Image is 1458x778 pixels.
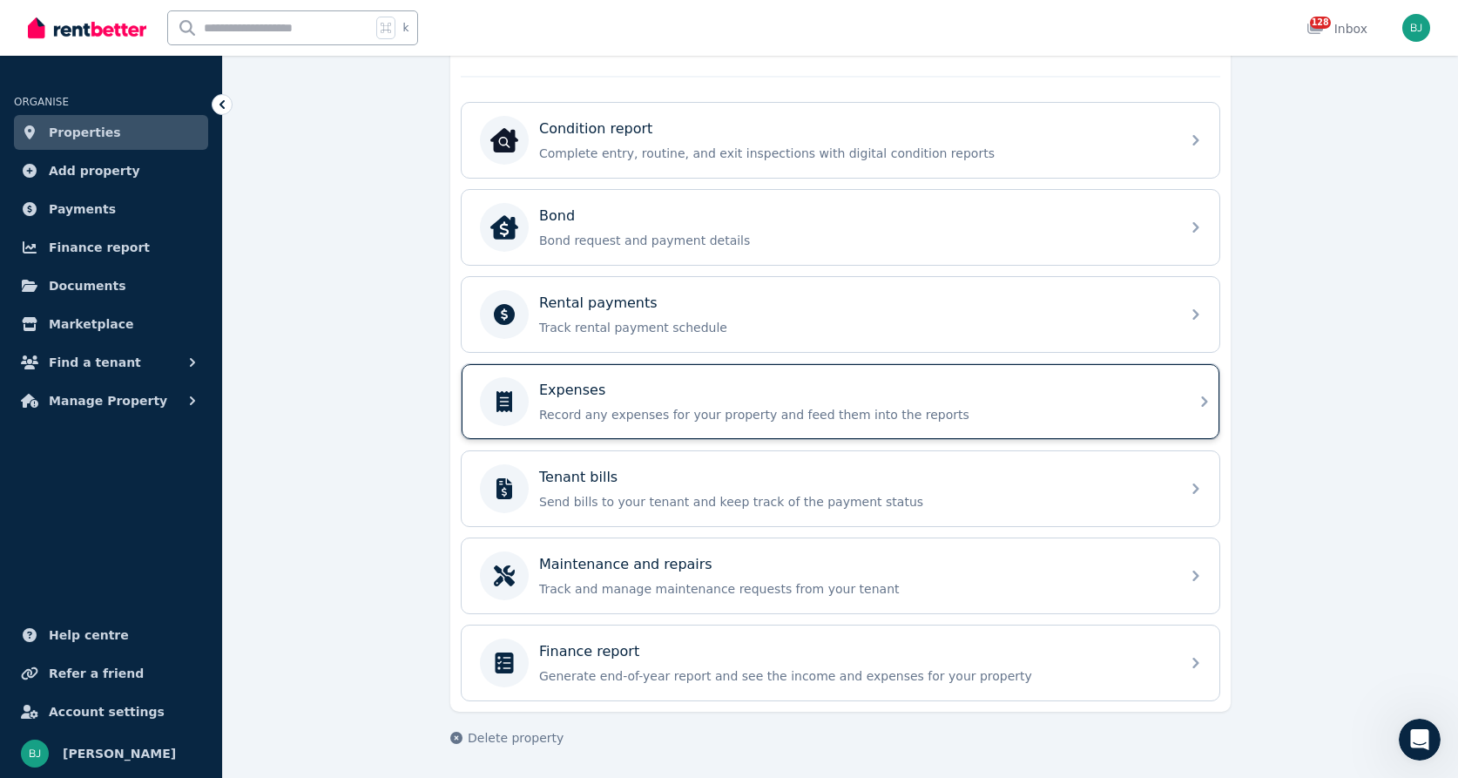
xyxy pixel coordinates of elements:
[49,160,140,181] span: Add property
[1402,14,1430,42] img: Bom Jin
[28,15,146,41] img: RentBetter
[273,7,306,40] button: Home
[49,275,126,296] span: Documents
[14,36,334,216] div: Jeremy says…
[14,656,208,691] a: Refer a friend
[49,199,116,220] span: Payments
[28,46,272,132] div: Hi Bom, I know there are a few features relating to this coming soon, but let me double check wit...
[63,743,176,764] span: [PERSON_NAME]
[75,371,172,383] b: [PERSON_NAME]
[49,625,129,646] span: Help centre
[539,667,1170,685] p: Generate end-of-year report and see the income and expenses for your property
[14,268,208,303] a: Documents
[49,663,144,684] span: Refer a friend
[28,140,272,158] div: Cheers,
[52,369,70,386] img: Profile image for Rochelle
[468,729,564,747] span: Delete property
[14,342,334,366] div: [DATE]
[539,293,658,314] p: Rental payments
[462,626,1219,700] a: Finance reportGenerate end-of-year report and see the income and expenses for your property
[462,451,1219,526] a: Tenant billsSend bills to your tenant and keep track of the payment status
[27,571,41,585] button: Emoji picker
[14,36,286,202] div: Hi Bom, I know there are a few features relating to this coming soon, but let me double check wit...
[539,145,1170,162] p: Complete entry, routine, and exit inspections with digital condition reports
[14,345,208,380] button: Find a tenant
[539,554,712,575] p: Maintenance and repairs
[462,364,1219,439] a: ExpensesRecord any expenses for your property and feed them into the reports
[539,319,1170,336] p: Track rental payment schedule
[462,103,1219,178] a: Condition reportCondition reportComplete entry, routine, and exit inspections with digital condit...
[490,126,518,154] img: Condition report
[14,366,334,406] div: Rochelle says…
[402,21,408,35] span: k
[49,701,165,722] span: Account settings
[14,307,208,342] a: Marketplace
[539,641,639,662] p: Finance report
[49,122,121,143] span: Properties
[15,534,334,564] textarea: Message…
[14,240,334,342] div: Bom says…
[14,96,69,108] span: ORGANISE
[14,406,334,568] div: Rochelle says…
[462,538,1219,613] a: Maintenance and repairsTrack and manage maintenance requests from your tenant
[84,17,230,30] h1: The RentBetter Team
[462,190,1219,265] a: BondBondBond request and payment details
[49,390,167,411] span: Manage Property
[14,153,208,188] a: Add property
[14,230,208,265] a: Finance report
[77,250,321,318] div: Hi I was able to clone inspection report previously but now I can't clone entry report for U5/1 L...
[306,7,337,38] div: Close
[21,740,49,768] img: Bom Jin
[1306,20,1367,37] div: Inbox
[11,7,44,40] button: go back
[462,277,1219,352] a: Rental paymentsTrack rental payment schedule
[539,232,1170,249] p: Bond request and payment details
[49,237,150,258] span: Finance report
[450,729,564,747] button: Delete property
[28,416,272,484] div: Hi Bom, [PERSON_NAME] here just jumping in for [PERSON_NAME]. I’ve cloned the condition report, a...
[14,406,286,566] div: Hi Bom, [PERSON_NAME] here just jumping in for [PERSON_NAME]. I’ve cloned the condition report, a...
[1310,17,1331,29] span: 128
[83,571,97,585] button: Upload attachment
[539,493,1170,511] p: Send bills to your tenant and keep track of the payment status
[539,406,1170,423] p: Record any expenses for your property and feed them into the reports
[539,206,575,227] p: Bond
[14,192,208,227] a: Payments
[55,571,69,585] button: Gif picker
[111,571,125,585] button: Start recording
[1399,719,1441,761] iframe: Intercom live chat
[299,564,327,592] button: Send a message…
[490,213,518,241] img: Bond
[14,115,208,150] a: Properties
[75,369,297,385] div: joined the conversation
[50,10,78,37] img: Profile image for The RentBetter Team
[14,383,208,418] button: Manage Property
[49,314,133,335] span: Marketplace
[28,157,272,191] div: [PERSON_NAME] + The RentBetter Team
[14,694,208,729] a: Account settings
[49,352,141,373] span: Find a tenant
[539,580,1170,598] p: Track and manage maintenance requests from your tenant
[14,618,208,653] a: Help centre
[539,118,652,139] p: Condition report
[14,216,334,240] div: [DATE]
[539,467,618,488] p: Tenant bills
[539,380,605,401] p: Expenses
[63,240,334,328] div: Hi I was able to clone inspection report previously but now I can't clone entry report for U5/1 L...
